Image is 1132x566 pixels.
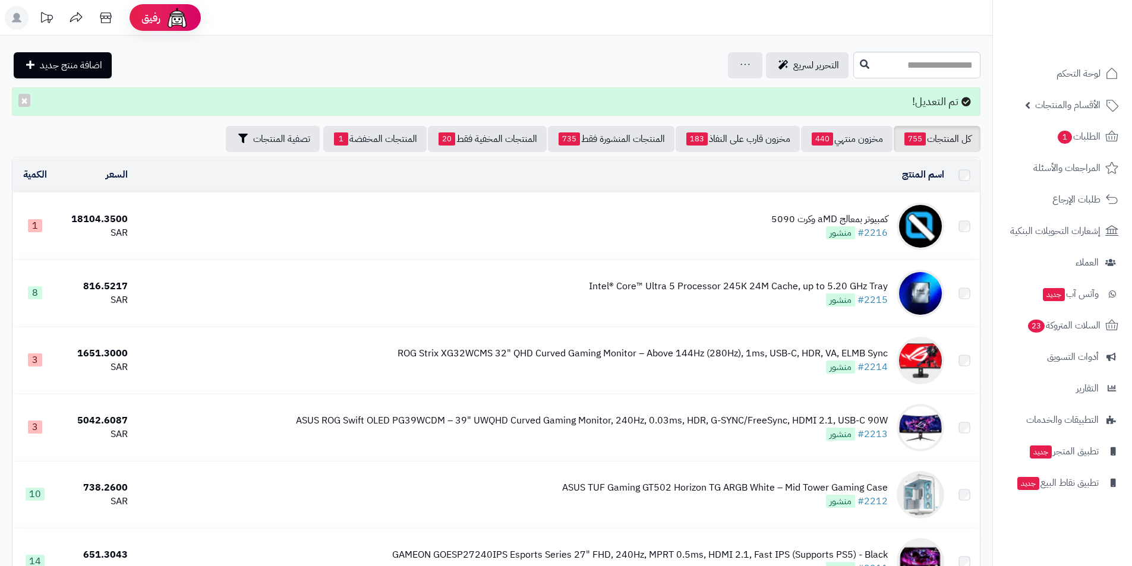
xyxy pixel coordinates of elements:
[1029,443,1099,460] span: تطبيق المتجر
[1000,122,1125,151] a: الطلبات1
[40,58,102,72] span: اضافة منتج جديد
[14,52,112,78] a: اضافة منتج جديد
[28,219,42,232] span: 1
[826,293,855,306] span: منشور
[1042,286,1099,302] span: وآتس آب
[1035,97,1101,113] span: الأقسام والمنتجات
[428,126,547,152] a: المنتجات المخفية فقط20
[904,132,926,146] span: 755
[253,132,310,146] span: تصفية المنتجات
[897,471,944,518] img: ASUS TUF Gaming GT502 Horizon TG ARGB White – Mid Tower Gaming Case
[1000,311,1125,340] a: السلات المتروكة23
[1000,374,1125,403] a: التقارير
[1047,349,1099,365] span: أدوات التسويق
[1010,223,1101,239] span: إشعارات التحويلات البنكية
[686,132,708,146] span: 183
[323,126,427,152] a: المنتجات المخفضة1
[226,126,320,152] button: تصفية المنتجات
[26,488,45,501] span: 10
[1026,412,1099,428] span: التطبيقات والخدمات
[897,203,944,250] img: كمبيوتر بمعالج aMD وكرت 5090
[902,167,944,182] a: اسم المنتج
[1017,477,1039,490] span: جديد
[1000,248,1125,277] a: العملاء
[63,293,128,307] div: SAR
[548,126,674,152] a: المنتجات المنشورة فقط735
[18,94,30,107] button: ×
[28,420,42,434] span: 3
[771,213,888,226] div: كمبيوتر بمعالج aMD وكرت 5090
[12,87,980,116] div: تم التعديل!
[23,167,47,182] a: الكمية
[562,481,888,495] div: ASUS TUF Gaming GT502 Horizon TG ARGB White – Mid Tower Gaming Case
[1016,475,1099,491] span: تطبيق نقاط البيع
[1076,380,1099,397] span: التقارير
[296,414,888,428] div: ASUS ROG Swift OLED PG39WCDM – 39" UWQHD Curved Gaming Monitor, 240Hz, 0.03ms, HDR, G-SYNC/FreeSy...
[63,414,128,428] div: 5042.6087
[1033,160,1101,176] span: المراجعات والأسئلة
[141,11,160,25] span: رفيق
[63,347,128,361] div: 1651.3000
[1000,280,1125,308] a: وآتس آبجديد
[1051,31,1121,56] img: logo-2.png
[812,132,833,146] span: 440
[1000,59,1125,88] a: لوحة التحكم
[1000,406,1125,434] a: التطبيقات والخدمات
[28,286,42,299] span: 8
[1028,320,1045,333] span: 23
[83,548,128,562] span: 651.3043
[63,481,128,495] div: 738.2600
[63,213,128,226] div: 18104.3500
[857,494,888,508] a: #2212
[1027,317,1101,334] span: السلات المتروكة
[1076,254,1099,271] span: العملاء
[106,167,128,182] a: السعر
[766,52,849,78] a: التحرير لسريع
[1057,65,1101,82] span: لوحة التحكم
[1058,131,1072,144] span: 1
[63,428,128,441] div: SAR
[1030,445,1052,459] span: جديد
[857,293,888,307] a: #2215
[1043,288,1065,301] span: جديد
[897,404,944,451] img: ASUS ROG Swift OLED PG39WCDM – 39" UWQHD Curved Gaming Monitor, 240Hz, 0.03ms, HDR, G-SYNC/FreeSy...
[793,58,839,72] span: التحرير لسريع
[857,427,888,441] a: #2213
[63,361,128,374] div: SAR
[439,132,455,146] span: 20
[676,126,800,152] a: مخزون قارب على النفاذ183
[801,126,893,152] a: مخزون منتهي440
[398,347,888,361] div: ROG Strix XG32WCMS 32" QHD Curved Gaming Monitor – Above 144Hz (280Hz), 1ms, USB-C, HDR, VA, ELMB...
[826,226,855,239] span: منشور
[826,361,855,374] span: منشور
[334,132,348,146] span: 1
[897,337,944,384] img: ROG Strix XG32WCMS 32" QHD Curved Gaming Monitor – Above 144Hz (280Hz), 1ms, USB-C, HDR, VA, ELMB...
[63,226,128,240] div: SAR
[1000,154,1125,182] a: المراجعات والأسئلة
[897,270,944,317] img: Intel® Core™ Ultra 5 Processor 245K 24M Cache, up to 5.20 GHz Tray
[28,353,42,366] span: 3
[1057,128,1101,145] span: الطلبات
[857,226,888,240] a: #2216
[392,548,888,562] div: GAMEON GOESP27240IPS Esports Series 27" FHD, 240Hz, MPRT 0.5ms, HDMI 2.1, Fast IPS (Supports PS5)...
[826,428,855,441] span: منشور
[165,6,189,30] img: ai-face.png
[1000,437,1125,466] a: تطبيق المتجرجديد
[589,280,888,293] div: Intel® Core™ Ultra 5 Processor 245K 24M Cache, up to 5.20 GHz Tray
[857,360,888,374] a: #2214
[1000,217,1125,245] a: إشعارات التحويلات البنكية
[1000,343,1125,371] a: أدوات التسويق
[1052,191,1101,208] span: طلبات الإرجاع
[63,280,128,293] div: 816.5217
[826,495,855,508] span: منشور
[1000,185,1125,214] a: طلبات الإرجاع
[1000,469,1125,497] a: تطبيق نقاط البيعجديد
[63,495,128,508] div: SAR
[559,132,580,146] span: 735
[31,6,61,33] a: تحديثات المنصة
[894,126,980,152] a: كل المنتجات755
